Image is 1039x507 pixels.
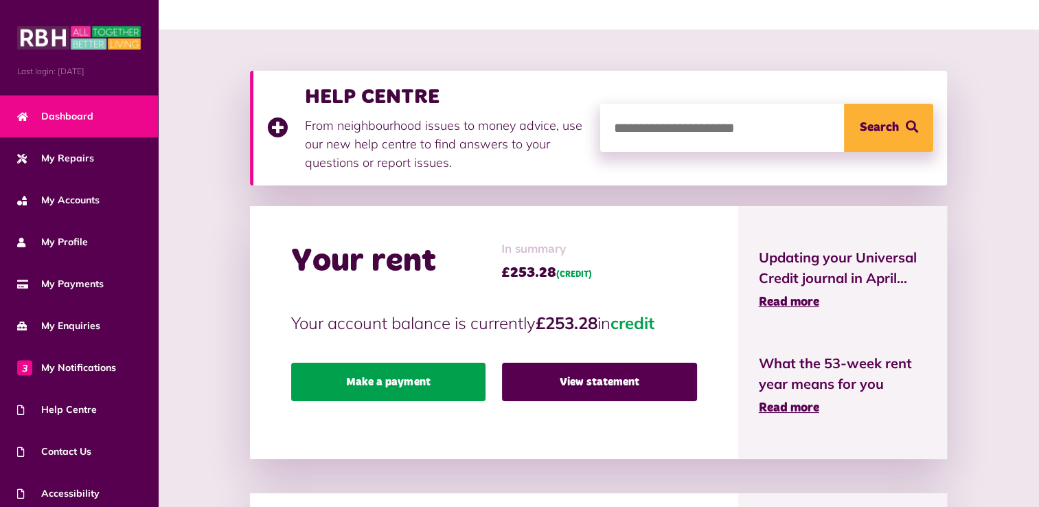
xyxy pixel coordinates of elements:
span: 3 [17,360,32,375]
span: Dashboard [17,109,93,124]
span: Contact Us [17,444,91,459]
a: Updating your Universal Credit journal in April... Read more [759,247,927,312]
span: What the 53-week rent year means for you [759,353,927,394]
span: Read more [759,402,819,414]
span: Accessibility [17,486,100,501]
button: Search [844,104,933,152]
span: My Payments [17,277,104,291]
span: (CREDIT) [556,271,592,279]
img: MyRBH [17,24,141,52]
span: My Accounts [17,193,100,207]
span: My Profile [17,235,88,249]
span: My Enquiries [17,319,100,333]
span: £253.28 [501,262,592,283]
span: Read more [759,296,819,308]
span: In summary [501,240,592,259]
a: What the 53-week rent year means for you Read more [759,353,927,418]
strong: £253.28 [536,313,597,333]
span: credit [610,313,654,333]
span: Updating your Universal Credit journal in April... [759,247,927,289]
h3: HELP CENTRE [305,84,586,109]
span: Help Centre [17,403,97,417]
a: Make a payment [291,363,486,401]
span: My Repairs [17,151,94,166]
p: From neighbourhood issues to money advice, use our new help centre to find answers to your questi... [305,116,586,172]
span: My Notifications [17,361,116,375]
h2: Your rent [291,242,436,282]
p: Your account balance is currently in [291,311,697,335]
span: Last login: [DATE] [17,65,141,78]
span: Search [860,104,899,152]
a: View statement [502,363,697,401]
